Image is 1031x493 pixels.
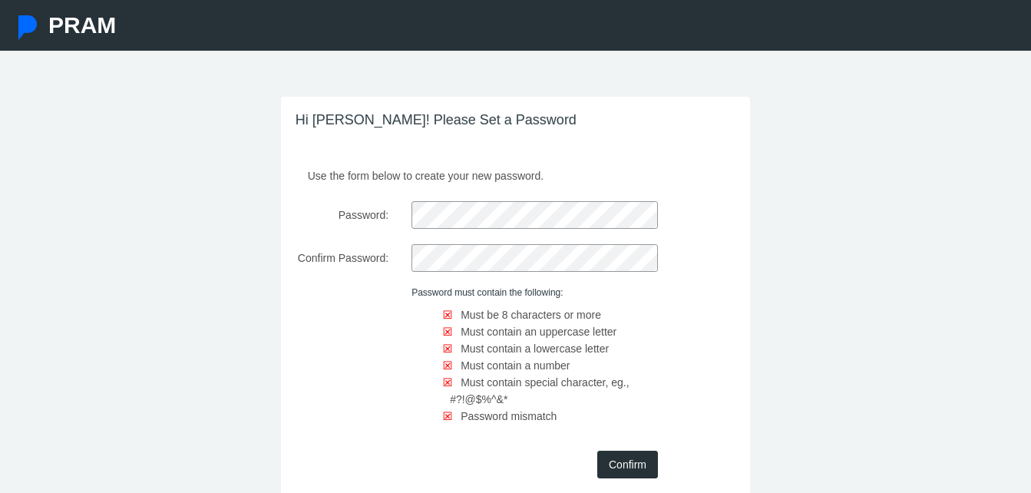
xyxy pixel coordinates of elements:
[597,451,658,478] input: Confirm
[461,326,616,338] span: Must contain an uppercase letter
[450,376,629,405] span: Must contain special character, eg., #?!@$%^&*
[285,244,400,272] label: Confirm Password:
[461,309,601,321] span: Must be 8 characters or more
[281,97,751,144] h3: Hi [PERSON_NAME]! Please Set a Password
[461,410,557,422] span: Password mismatch
[48,12,116,38] span: PRAM
[15,15,40,40] img: Pram Partner
[461,359,570,372] span: Must contain a number
[461,342,609,355] span: Must contain a lowercase letter
[411,287,658,298] h6: Password must contain the following:
[296,162,735,184] p: Use the form below to create your new password.
[285,201,400,229] label: Password:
